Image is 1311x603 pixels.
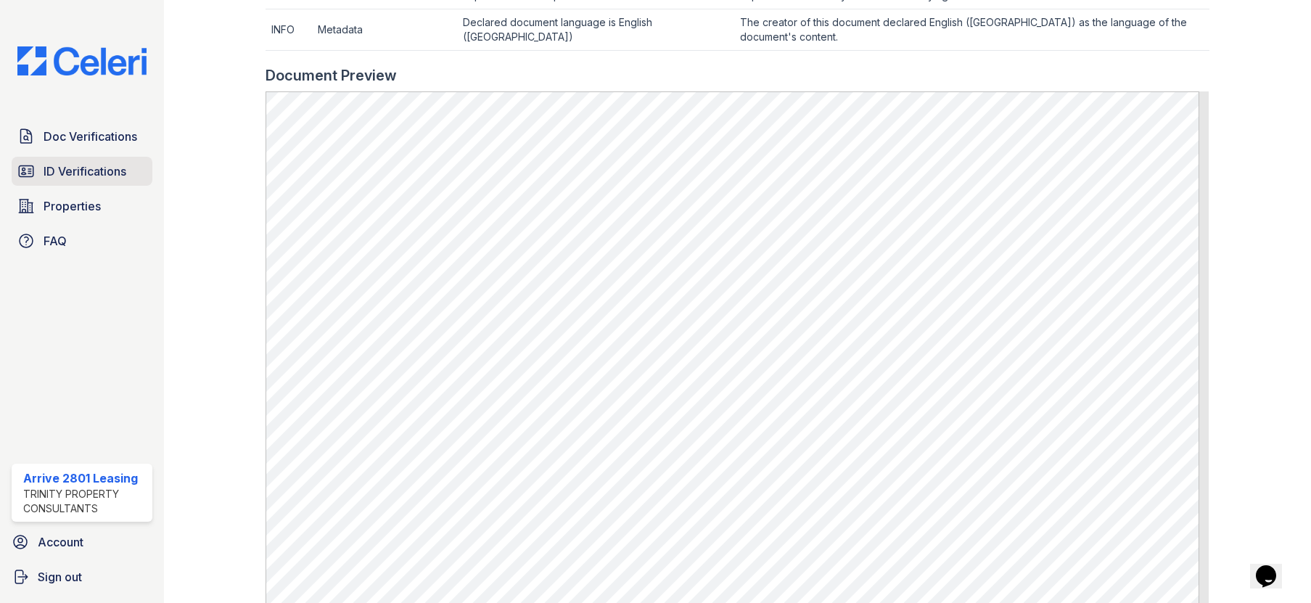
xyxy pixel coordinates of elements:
[6,46,158,75] img: CE_Logo_Blue-a8612792a0a2168367f1c8372b55b34899dd931a85d93a1a3d3e32e68fde9ad4.png
[266,65,397,86] div: Document Preview
[38,568,82,586] span: Sign out
[734,9,1209,51] td: The creator of this document declared English ([GEOGRAPHIC_DATA]) as the language of the document...
[44,197,101,215] span: Properties
[6,528,158,557] a: Account
[457,9,734,51] td: Declared document language is English ([GEOGRAPHIC_DATA])
[12,192,152,221] a: Properties
[12,226,152,255] a: FAQ
[12,122,152,151] a: Doc Verifications
[312,9,457,51] td: Metadata
[23,487,147,516] div: Trinity Property Consultants
[12,157,152,186] a: ID Verifications
[44,163,126,180] span: ID Verifications
[44,232,67,250] span: FAQ
[266,9,312,51] td: INFO
[44,128,137,145] span: Doc Verifications
[1250,545,1296,588] iframe: chat widget
[6,562,158,591] a: Sign out
[38,533,83,551] span: Account
[23,469,147,487] div: Arrive 2801 Leasing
